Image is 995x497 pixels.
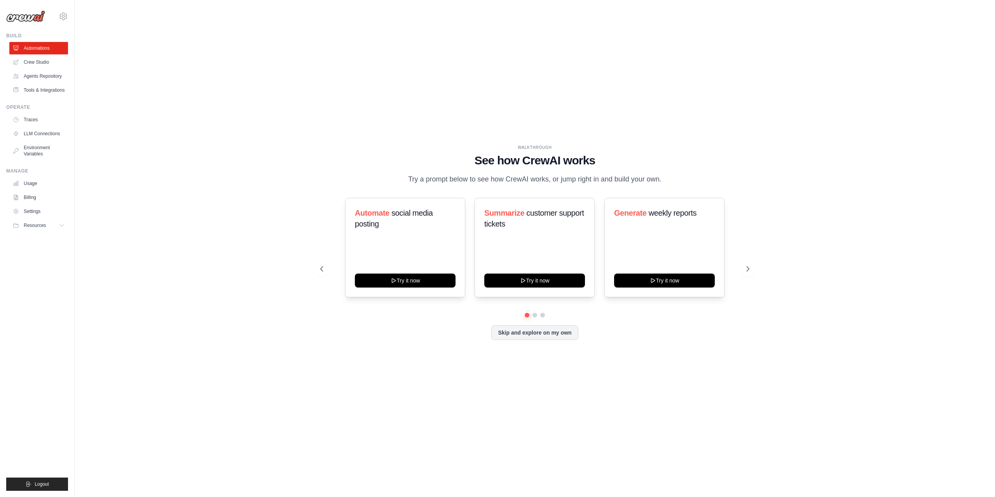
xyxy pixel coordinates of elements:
h1: See how CrewAI works [320,153,749,167]
a: LLM Connections [9,127,68,140]
button: Try it now [484,274,585,288]
a: Environment Variables [9,141,68,160]
div: WALKTHROUGH [320,145,749,150]
button: Skip and explore on my own [491,325,578,340]
span: Automate [355,209,389,217]
a: Settings [9,205,68,218]
a: Agents Repository [9,70,68,82]
button: Try it now [355,274,456,288]
button: Try it now [614,274,715,288]
p: Try a prompt below to see how CrewAI works, or jump right in and build your own. [404,174,665,185]
span: customer support tickets [484,209,584,228]
button: Resources [9,219,68,232]
a: Traces [9,113,68,126]
div: Operate [6,104,68,110]
button: Logout [6,478,68,491]
span: Generate [614,209,647,217]
span: Resources [24,222,46,228]
a: Billing [9,191,68,204]
span: Logout [35,481,49,487]
div: Build [6,33,68,39]
a: Tools & Integrations [9,84,68,96]
a: Crew Studio [9,56,68,68]
span: social media posting [355,209,433,228]
img: Logo [6,10,45,22]
span: weekly reports [648,209,696,217]
span: Summarize [484,209,524,217]
div: Manage [6,168,68,174]
a: Usage [9,177,68,190]
a: Automations [9,42,68,54]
